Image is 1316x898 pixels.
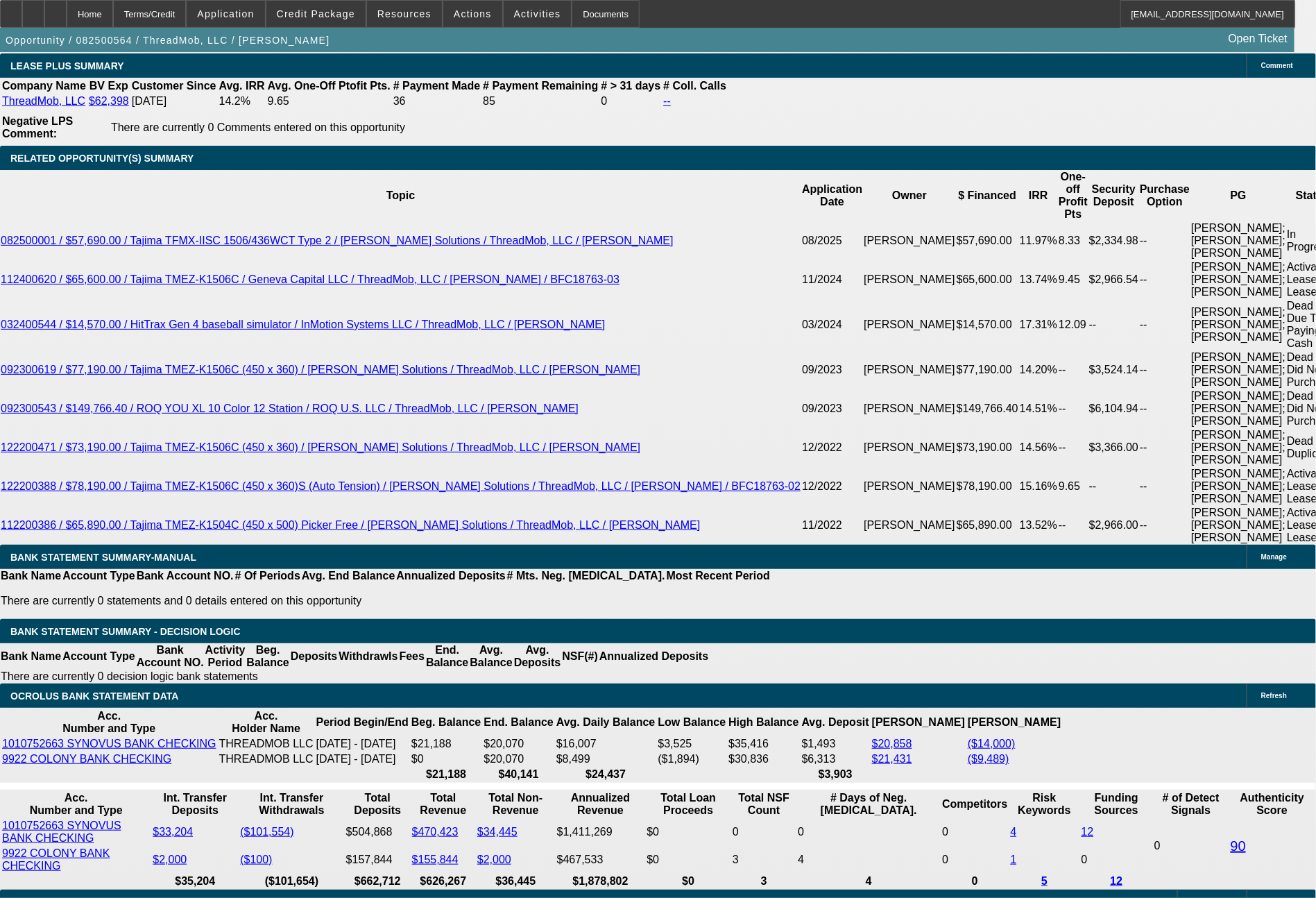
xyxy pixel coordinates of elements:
td: $57,690.00 [956,221,1019,260]
td: 12.09 [1058,299,1088,350]
th: Authenticity Score [1230,791,1315,817]
td: $504,868 [345,819,410,845]
td: 0 [732,819,796,845]
a: 082500001 / $57,690.00 / Tajima TFMX-IISC 1506/436WCT Type 2 / [PERSON_NAME] Solutions / ThreadMo... [1,235,674,246]
a: 4 [1011,826,1017,838]
th: Beg. Balance [246,643,289,670]
td: -- [1139,350,1190,389]
span: Actions [454,8,492,19]
th: Acc. Holder Name [219,709,314,736]
span: Bank Statement Summary - Decision Logic [10,626,241,637]
th: $3,903 [801,768,870,781]
th: Annualized Deposits [599,643,709,670]
td: 14.2% [219,94,266,108]
th: $1,878,802 [556,874,645,888]
td: $77,190.00 [956,350,1019,389]
th: Competitors [941,791,1008,817]
td: 13.74% [1019,260,1058,299]
td: THREADMOB LLC [219,737,314,751]
td: [PERSON_NAME]; [PERSON_NAME]; [PERSON_NAME] [1190,467,1286,506]
span: OCROLUS BANK STATEMENT DATA [10,691,178,702]
a: $34,445 [477,826,518,838]
td: [PERSON_NAME]; [PERSON_NAME]; [PERSON_NAME] [1190,506,1286,545]
td: $30,836 [728,752,799,766]
th: Acc. Number and Type [1,791,151,817]
th: $626,267 [411,874,475,888]
th: Fees [399,643,425,670]
th: Total Revenue [411,791,475,817]
div: $1,411,269 [557,826,644,838]
th: Period Begin/End [316,709,409,736]
td: $8,499 [556,752,656,766]
td: [PERSON_NAME]; [PERSON_NAME]; [PERSON_NAME] [1190,389,1286,428]
td: -- [1139,428,1190,467]
a: 12 [1110,875,1122,887]
td: [PERSON_NAME] [863,350,956,389]
a: 9922 COLONY BANK CHECKING [2,847,110,872]
td: 17.31% [1019,299,1058,350]
td: $14,570.00 [956,299,1019,350]
a: 9922 COLONY BANK CHECKING [2,753,171,765]
td: -- [1139,467,1190,506]
td: -- [1139,506,1190,545]
td: $20,070 [483,752,554,766]
th: Annualized Revenue [556,791,645,817]
span: Manage [1261,553,1287,561]
th: Sum of the Total NSF Count and Total Overdraft Fee Count from Ocrolus [732,791,796,817]
th: Int. Transfer Withdrawals [239,791,343,817]
th: Low Balance [658,709,727,736]
b: # Payment Remaining [483,80,598,92]
th: IRR [1019,170,1058,221]
th: # of Detect Signals [1154,791,1229,817]
span: Application [197,8,254,19]
td: 0 [1081,847,1152,873]
button: Resources [367,1,442,27]
a: $33,204 [153,826,193,838]
span: Opportunity / 082500564 / ThreadMob, LLC / [PERSON_NAME] [6,35,330,46]
td: [PERSON_NAME] [863,221,956,260]
button: Credit Package [266,1,366,27]
td: 0 [1154,819,1229,873]
td: 12/2022 [801,467,863,506]
th: Total Non-Revenue [477,791,555,817]
td: 14.20% [1019,350,1058,389]
td: 15.16% [1019,467,1058,506]
span: Comment [1261,62,1293,69]
a: 90 [1231,838,1246,854]
a: Open Ticket [1223,27,1293,51]
td: [DATE] - [DATE] [316,737,409,751]
td: 14.51% [1019,389,1058,428]
td: [PERSON_NAME]; [PERSON_NAME]; [PERSON_NAME] [1190,350,1286,389]
td: 11/2022 [801,506,863,545]
b: # > 31 days [601,80,661,92]
a: 1 [1011,854,1017,865]
b: Avg. One-Off Ptofit Pts. [268,80,391,92]
th: Avg. Deposits [513,643,562,670]
th: Avg. Deposit [801,709,870,736]
th: # Days of Neg. [MEDICAL_DATA]. [797,791,940,817]
a: 5 [1041,875,1048,887]
td: $1,493 [801,737,870,751]
td: $0 [646,819,730,845]
span: There are currently 0 Comments entered on this opportunity [111,121,405,133]
td: [PERSON_NAME]; [PERSON_NAME]; [PERSON_NAME] [1190,260,1286,299]
b: Company Name [2,80,86,92]
button: Actions [443,1,502,27]
td: -- [1058,506,1088,545]
th: $21,188 [411,768,481,781]
td: [PERSON_NAME] [863,428,956,467]
a: $2,000 [153,854,187,865]
div: $467,533 [557,854,644,866]
th: 4 [797,874,940,888]
td: 4 [797,847,940,873]
b: # Payment Made [393,80,480,92]
td: 09/2023 [801,350,863,389]
b: Avg. IRR [219,80,265,92]
a: 092300543 / $149,766.40 / ROQ YOU XL 10 Color 12 Station / ROQ U.S. LLC / ThreadMob, LLC / [PERSO... [1,403,579,414]
span: Credit Package [277,8,355,19]
td: -- [1058,389,1088,428]
td: $65,600.00 [956,260,1019,299]
th: Withdrawls [338,643,398,670]
td: [PERSON_NAME] [863,299,956,350]
td: 03/2024 [801,299,863,350]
